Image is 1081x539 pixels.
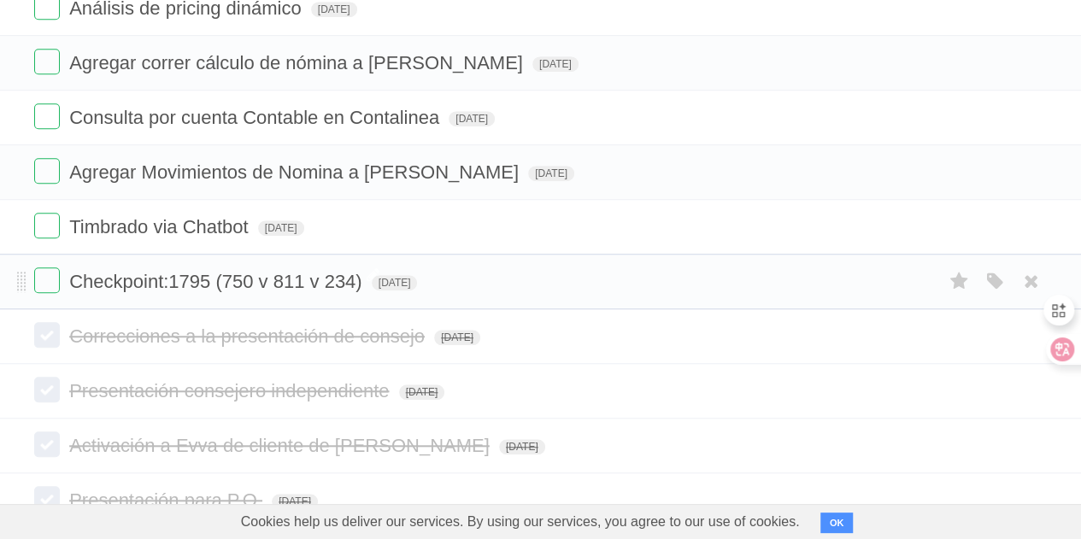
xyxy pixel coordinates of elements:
span: [DATE] [532,56,579,72]
span: [DATE] [399,384,445,400]
span: Consulta por cuenta Contable en Contalinea [69,107,444,128]
label: Done [34,431,60,457]
span: Checkpoint:1795 (750 v 811 v 234) [69,271,366,292]
span: [DATE] [528,166,574,181]
label: Done [34,267,60,293]
label: Done [34,103,60,129]
span: Agregar Movimientos de Nomina a [PERSON_NAME] [69,161,523,183]
span: Agregar correr cálculo de nómina a [PERSON_NAME] [69,52,527,73]
label: Done [34,49,60,74]
label: Done [34,322,60,348]
span: [DATE] [372,275,418,290]
span: Cookies help us deliver our services. By using our services, you agree to our use of cookies. [224,505,817,539]
span: Presentación consejero independiente [69,380,393,401]
span: Presentación para P.O. [69,489,267,511]
label: Done [34,213,60,238]
span: Timbrado via Chatbot [69,216,253,237]
span: [DATE] [434,330,480,345]
label: Done [34,158,60,184]
label: Star task [943,267,975,296]
label: Done [34,377,60,402]
span: [DATE] [311,2,357,17]
button: OK [820,513,854,533]
label: Done [34,486,60,512]
span: Activación a Evva de cliente de [PERSON_NAME] [69,435,494,456]
span: Correcciones a la presentación de consejo [69,325,429,347]
span: [DATE] [449,111,495,126]
span: [DATE] [258,220,304,236]
span: [DATE] [499,439,545,454]
span: [DATE] [272,494,318,509]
